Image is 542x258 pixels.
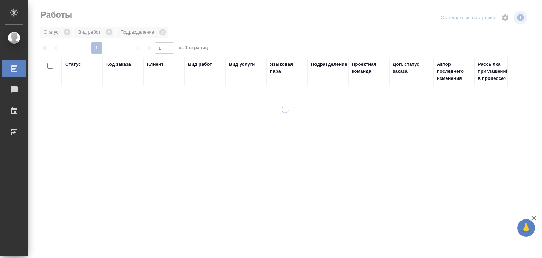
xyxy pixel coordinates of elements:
div: Проектная команда [352,61,386,75]
div: Клиент [147,61,163,68]
span: 🙏 [520,221,532,235]
div: Доп. статус заказа [393,61,430,75]
div: Статус [65,61,81,68]
div: Вид работ [188,61,212,68]
button: 🙏 [517,219,535,237]
div: Код заказа [106,61,131,68]
div: Языковая пара [270,61,304,75]
div: Вид услуги [229,61,255,68]
div: Автор последнего изменения [437,61,471,82]
div: Подразделение [311,61,347,68]
div: Рассылка приглашений в процессе? [478,61,512,82]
